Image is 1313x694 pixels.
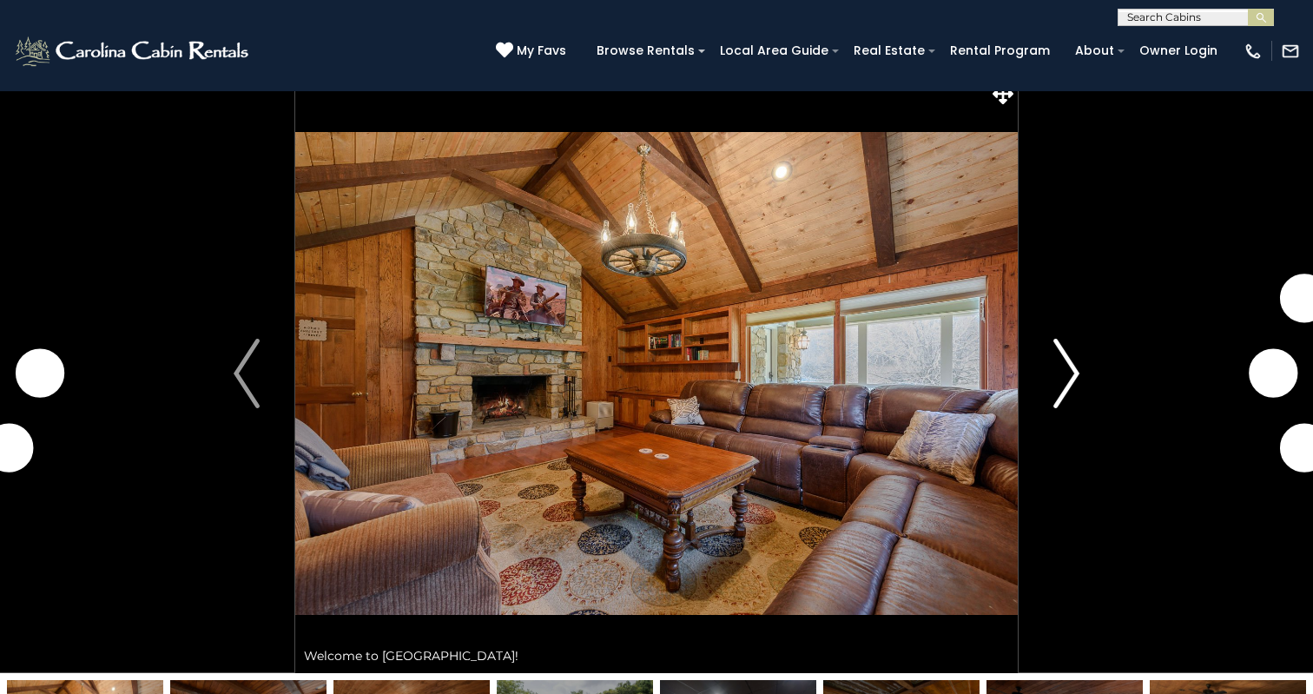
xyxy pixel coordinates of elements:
img: arrow [234,339,260,408]
button: Next [1018,74,1115,673]
img: phone-regular-white.png [1244,42,1263,61]
a: Browse Rentals [588,37,703,64]
a: Rental Program [941,37,1059,64]
a: About [1066,37,1123,64]
a: My Favs [496,42,571,61]
button: Previous [198,74,295,673]
a: Owner Login [1131,37,1226,64]
a: Real Estate [845,37,934,64]
img: arrow [1053,339,1079,408]
img: mail-regular-white.png [1281,42,1300,61]
span: My Favs [517,42,566,60]
img: White-1-2.png [13,34,254,69]
div: Welcome to [GEOGRAPHIC_DATA]! [295,638,1018,673]
a: Local Area Guide [711,37,837,64]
